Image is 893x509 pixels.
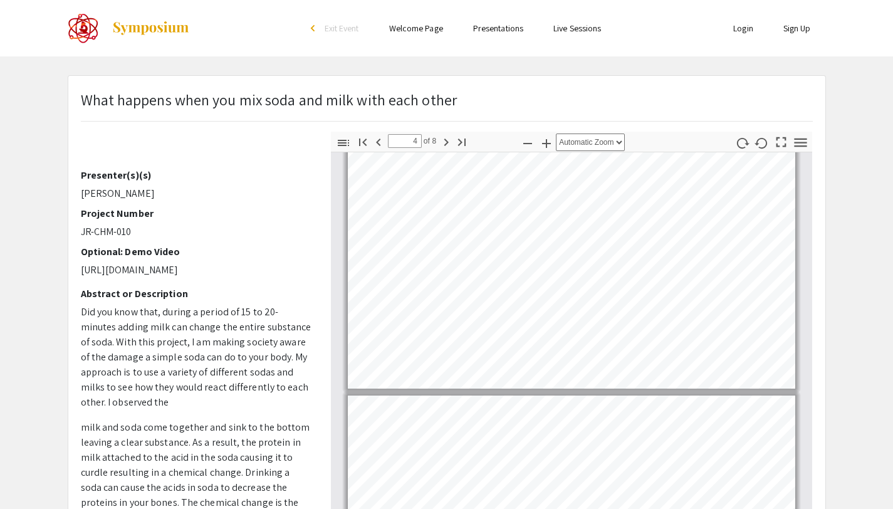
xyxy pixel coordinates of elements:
[536,134,557,152] button: Zoom In
[81,263,312,278] p: [URL][DOMAIN_NAME]
[783,23,811,34] a: Sign Up
[81,246,312,258] h2: Optional: Demo Video
[9,453,53,500] iframe: Chat
[333,134,354,152] button: Toggle Sidebar
[325,23,359,34] span: Exit Event
[352,132,373,150] button: Go to First Page
[81,207,312,219] h2: Project Number
[733,23,753,34] a: Login
[81,169,312,181] h2: Presenter(s)(s)
[731,134,753,152] button: Rotate Clockwise
[342,132,801,394] div: Page 4
[770,132,791,150] button: Switch to Presentation Mode
[422,134,437,148] span: of 8
[389,23,443,34] a: Welcome Page
[311,24,318,32] div: arrow_back_ios
[68,13,190,44] a: The 2022 CoorsTek Denver Metro Regional Science and Engineering Fair
[517,134,538,152] button: Zoom Out
[81,288,312,300] h2: Abstract or Description
[112,21,190,36] img: Symposium by ForagerOne
[751,134,772,152] button: Rotate Anti-Clockwise
[553,23,601,34] a: Live Sessions
[81,224,312,239] p: JR-CHM-010
[473,23,523,34] a: Presentations
[81,186,312,201] p: [PERSON_NAME]
[81,88,457,111] p: What happens when you mix soda and milk with each other
[81,305,312,410] p: Did you know that, during a period of 15 to 20-minutes adding milk can change the entire substanc...
[451,132,473,150] button: Go to Last Page
[790,134,811,152] button: Tools
[388,134,422,148] input: Page
[68,13,99,44] img: The 2022 CoorsTek Denver Metro Regional Science and Engineering Fair
[436,132,457,150] button: Next Page
[556,134,625,151] select: Zoom
[368,132,389,150] button: Previous Page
